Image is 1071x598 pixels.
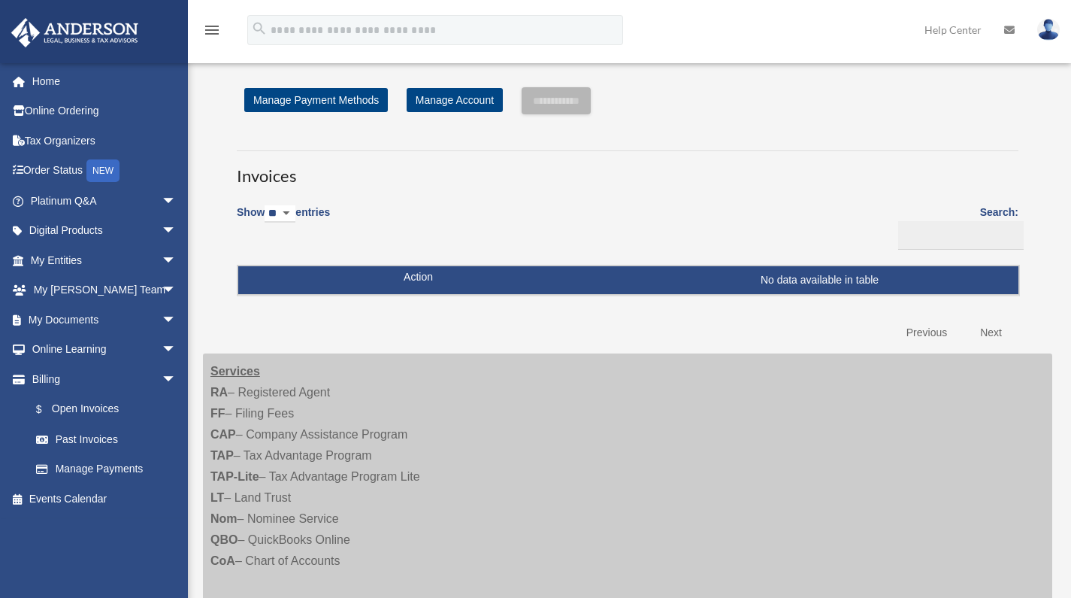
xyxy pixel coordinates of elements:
[11,216,199,246] a: Digital Productsarrow_drop_down
[237,150,1018,188] h3: Invoices
[203,26,221,39] a: menu
[210,491,224,504] strong: LT
[210,407,225,420] strong: FF
[11,186,199,216] a: Platinum Q&Aarrow_drop_down
[238,266,1018,295] td: No data available in table
[162,245,192,276] span: arrow_drop_down
[895,317,958,348] a: Previous
[210,428,236,441] strong: CAP
[1037,19,1060,41] img: User Pic
[210,449,234,462] strong: TAP
[162,186,192,217] span: arrow_drop_down
[244,88,388,112] a: Manage Payment Methods
[21,454,192,484] a: Manage Payments
[11,275,199,305] a: My [PERSON_NAME] Teamarrow_drop_down
[44,400,52,419] span: $
[407,88,503,112] a: Manage Account
[265,205,295,223] select: Showentries
[237,203,330,238] label: Show entries
[162,305,192,335] span: arrow_drop_down
[898,221,1024,250] input: Search:
[162,364,192,395] span: arrow_drop_down
[210,386,228,399] strong: RA
[162,275,192,306] span: arrow_drop_down
[210,470,259,483] strong: TAP-Lite
[210,554,235,567] strong: CoA
[162,335,192,366] span: arrow_drop_down
[11,66,199,96] a: Home
[11,245,199,275] a: My Entitiesarrow_drop_down
[11,96,199,126] a: Online Ordering
[162,216,192,247] span: arrow_drop_down
[210,365,260,378] strong: Services
[203,21,221,39] i: menu
[11,305,199,335] a: My Documentsarrow_drop_down
[251,20,268,37] i: search
[21,424,192,454] a: Past Invoices
[21,394,184,425] a: $Open Invoices
[11,484,199,514] a: Events Calendar
[893,203,1018,250] label: Search:
[7,18,143,47] img: Anderson Advisors Platinum Portal
[11,126,199,156] a: Tax Organizers
[210,533,237,546] strong: QBO
[11,335,199,365] a: Online Learningarrow_drop_down
[210,512,237,525] strong: Nom
[11,156,199,187] a: Order StatusNEW
[969,317,1013,348] a: Next
[86,159,120,182] div: NEW
[11,364,192,394] a: Billingarrow_drop_down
